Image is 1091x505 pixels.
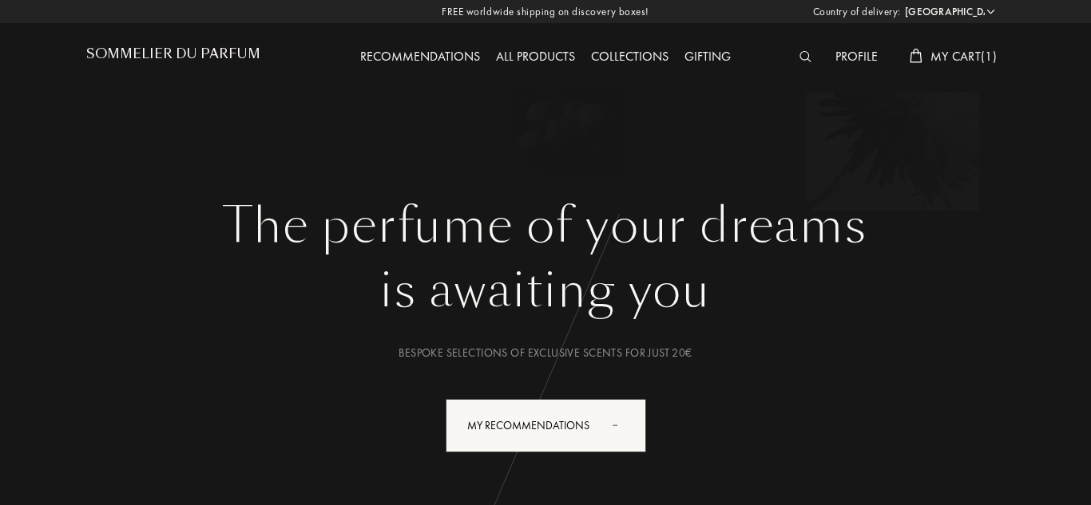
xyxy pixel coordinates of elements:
[607,408,639,440] div: animation
[910,49,922,63] img: cart_white.svg
[799,51,811,62] img: search_icn_white.svg
[827,47,886,68] div: Profile
[583,47,676,68] div: Collections
[583,48,676,65] a: Collections
[813,4,901,20] span: Country of delivery:
[930,48,997,65] span: My Cart ( 1 )
[488,47,583,68] div: All products
[98,254,993,326] div: is awaiting you
[676,48,739,65] a: Gifting
[676,47,739,68] div: Gifting
[434,399,658,452] a: My Recommendationsanimation
[352,47,488,68] div: Recommendations
[98,197,993,254] h1: The perfume of your dreams
[488,48,583,65] a: All products
[352,48,488,65] a: Recommendations
[86,46,260,68] a: Sommelier du Parfum
[98,345,993,361] div: Bespoke selections of exclusive scents for just 20€
[446,399,646,452] div: My Recommendations
[827,48,886,65] a: Profile
[86,46,260,61] h1: Sommelier du Parfum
